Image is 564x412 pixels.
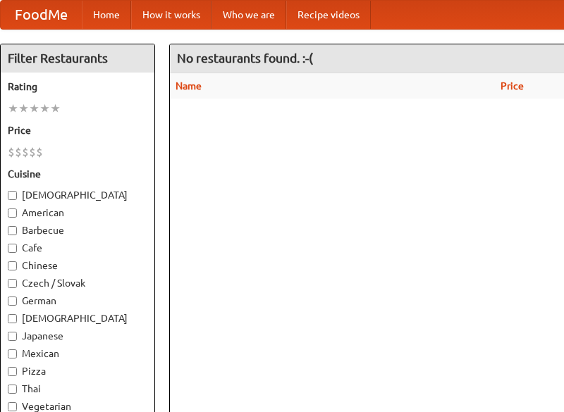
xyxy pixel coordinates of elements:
input: Barbecue [8,226,17,235]
input: [DEMOGRAPHIC_DATA] [8,191,17,200]
input: Chinese [8,261,17,270]
input: German [8,296,17,306]
input: Thai [8,385,17,394]
label: German [8,294,147,308]
li: ★ [29,101,39,116]
label: Thai [8,382,147,396]
li: ★ [18,101,29,116]
li: ★ [39,101,50,116]
input: Pizza [8,367,17,376]
ng-pluralize: No restaurants found. :-( [177,51,313,65]
label: Czech / Slovak [8,276,147,290]
li: ★ [50,101,61,116]
h5: Price [8,123,147,137]
label: Japanese [8,329,147,343]
label: American [8,206,147,220]
li: $ [15,144,22,160]
label: Pizza [8,364,147,378]
input: Cafe [8,244,17,253]
label: Barbecue [8,223,147,237]
input: Mexican [8,349,17,358]
a: Home [82,1,131,29]
label: [DEMOGRAPHIC_DATA] [8,311,147,325]
input: [DEMOGRAPHIC_DATA] [8,314,17,323]
label: Chinese [8,258,147,273]
li: $ [22,144,29,160]
li: $ [8,144,15,160]
h5: Cuisine [8,167,147,181]
li: ★ [8,101,18,116]
li: $ [36,144,43,160]
input: Czech / Slovak [8,279,17,288]
label: [DEMOGRAPHIC_DATA] [8,188,147,202]
input: Japanese [8,332,17,341]
h5: Rating [8,80,147,94]
li: $ [29,144,36,160]
a: Who we are [211,1,286,29]
a: How it works [131,1,211,29]
label: Cafe [8,241,147,255]
label: Mexican [8,347,147,361]
h4: Filter Restaurants [1,44,154,73]
a: Price [501,80,524,92]
a: FoodMe [1,1,82,29]
input: Vegetarian [8,402,17,411]
input: American [8,208,17,218]
a: Name [176,80,202,92]
a: Recipe videos [286,1,371,29]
